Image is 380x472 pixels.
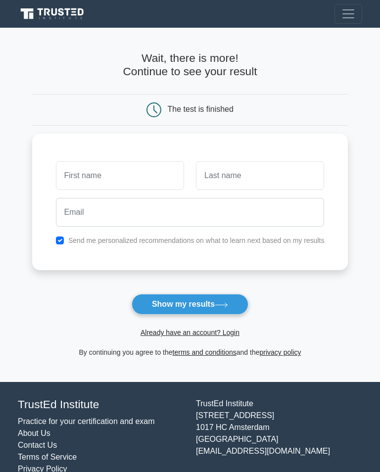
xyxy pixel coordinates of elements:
input: Email [56,198,325,227]
h4: TrustEd Institute [18,398,184,411]
button: Show my results [132,294,248,315]
input: First name [56,161,184,190]
a: Contact Us [18,441,57,449]
a: Terms of Service [18,453,77,461]
div: By continuing you agree to the and the [26,346,354,358]
a: Practice for your certification and exam [18,417,155,425]
h4: Wait, there is more! Continue to see your result [32,51,348,78]
a: terms and conditions [173,348,237,356]
label: Send me personalized recommendations on what to learn next based on my results [68,236,325,244]
button: Toggle navigation [334,4,362,24]
a: About Us [18,429,50,437]
a: privacy policy [260,348,301,356]
a: Already have an account? Login [141,329,239,336]
input: Last name [196,161,324,190]
div: The test is finished [168,105,234,114]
